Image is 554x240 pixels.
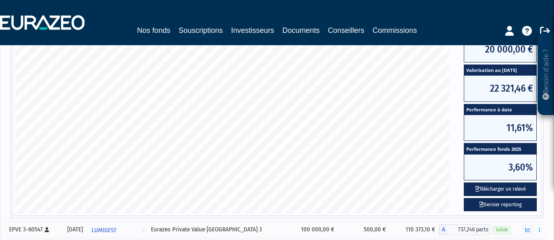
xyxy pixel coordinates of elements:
[439,224,490,235] div: A - Eurazeo Private Value Europe 3
[464,76,536,101] span: 22 321,46 €
[328,25,365,36] a: Conseillers
[373,25,417,36] a: Commissions
[9,225,59,234] div: EPVE 3-60547
[45,227,49,232] i: [Français] Personne physique
[338,222,390,238] td: 500,00 €
[464,198,537,212] a: Dernier reporting
[88,222,148,238] a: LUMIGEST
[390,222,439,238] td: 110 373,10 €
[493,226,511,234] span: Valide
[464,155,536,180] span: 3,60%
[464,37,536,62] span: 20 000,00 €
[283,25,320,36] a: Documents
[290,222,339,238] td: 100 000,00 €
[464,143,536,155] span: Performance fonds 2025
[447,224,490,235] span: 737,246 parts
[464,182,537,196] button: Télécharger un relevé
[142,223,145,238] i: Voir l'investisseur
[231,25,274,36] a: Investisseurs
[178,25,223,37] a: Souscriptions
[439,224,447,235] span: A
[464,65,536,76] span: Valorisation au [DATE]
[65,225,85,234] div: [DATE]
[464,115,536,141] span: 11,61%
[541,37,551,111] p: Besoin d'aide ?
[151,225,287,234] div: Eurazeo Private Value [GEOGRAPHIC_DATA] 3
[464,104,536,115] span: Performance à date
[137,25,170,36] a: Nos fonds
[91,223,116,238] span: LUMIGEST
